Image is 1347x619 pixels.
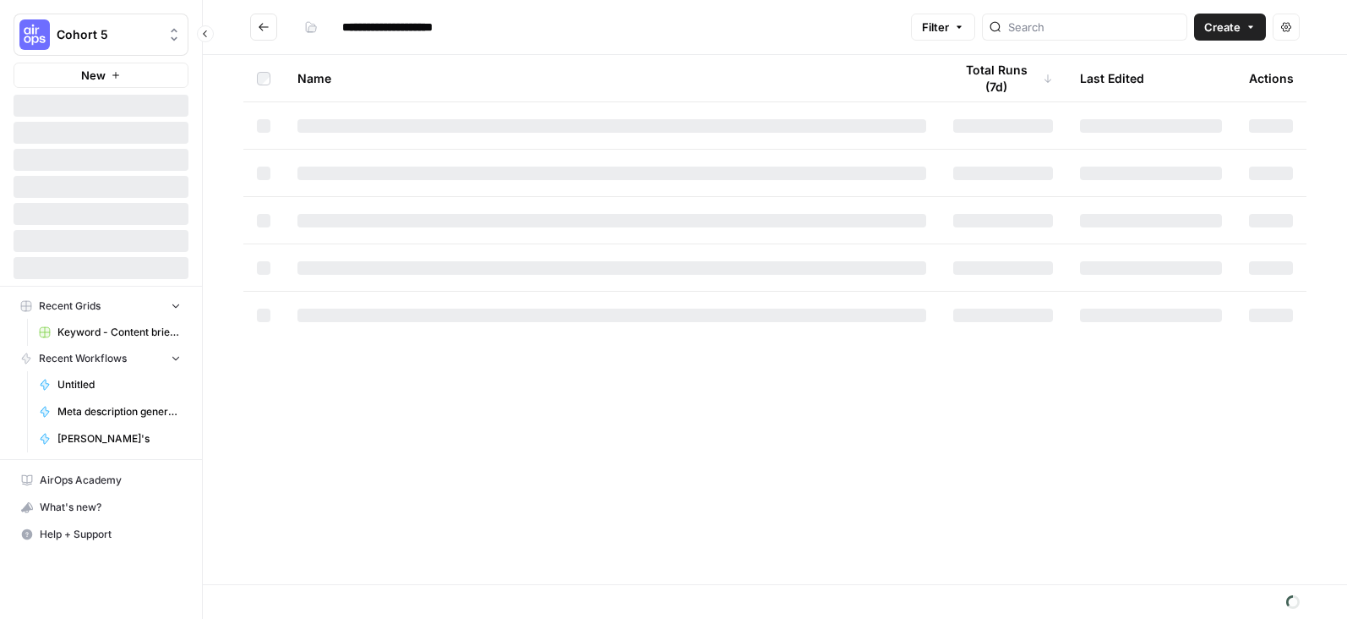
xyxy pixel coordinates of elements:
[40,473,181,488] span: AirOps Academy
[1080,55,1144,101] div: Last Edited
[19,19,50,50] img: Cohort 5 Logo
[39,299,101,314] span: Recent Grids
[57,431,181,446] span: [PERSON_NAME]'s
[57,325,181,340] span: Keyword - Content brief - Article (Airops builders)
[14,467,188,494] a: AirOps Academy
[31,371,188,398] a: Untitled
[1204,19,1241,36] span: Create
[31,425,188,452] a: [PERSON_NAME]'s
[14,346,188,371] button: Recent Workflows
[14,293,188,319] button: Recent Grids
[14,521,188,548] button: Help + Support
[81,67,106,84] span: New
[1194,14,1266,41] button: Create
[1249,55,1294,101] div: Actions
[911,14,975,41] button: Filter
[57,377,181,392] span: Untitled
[14,63,188,88] button: New
[14,495,188,520] div: What's new?
[953,55,1053,101] div: Total Runs (7d)
[14,494,188,521] button: What's new?
[1008,19,1180,36] input: Search
[40,527,181,542] span: Help + Support
[39,351,127,366] span: Recent Workflows
[297,55,926,101] div: Name
[31,319,188,346] a: Keyword - Content brief - Article (Airops builders)
[31,398,188,425] a: Meta description generator ([PERSON_NAME])
[922,19,949,36] span: Filter
[57,26,159,43] span: Cohort 5
[14,14,188,56] button: Workspace: Cohort 5
[57,404,181,419] span: Meta description generator ([PERSON_NAME])
[250,14,277,41] button: Go back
